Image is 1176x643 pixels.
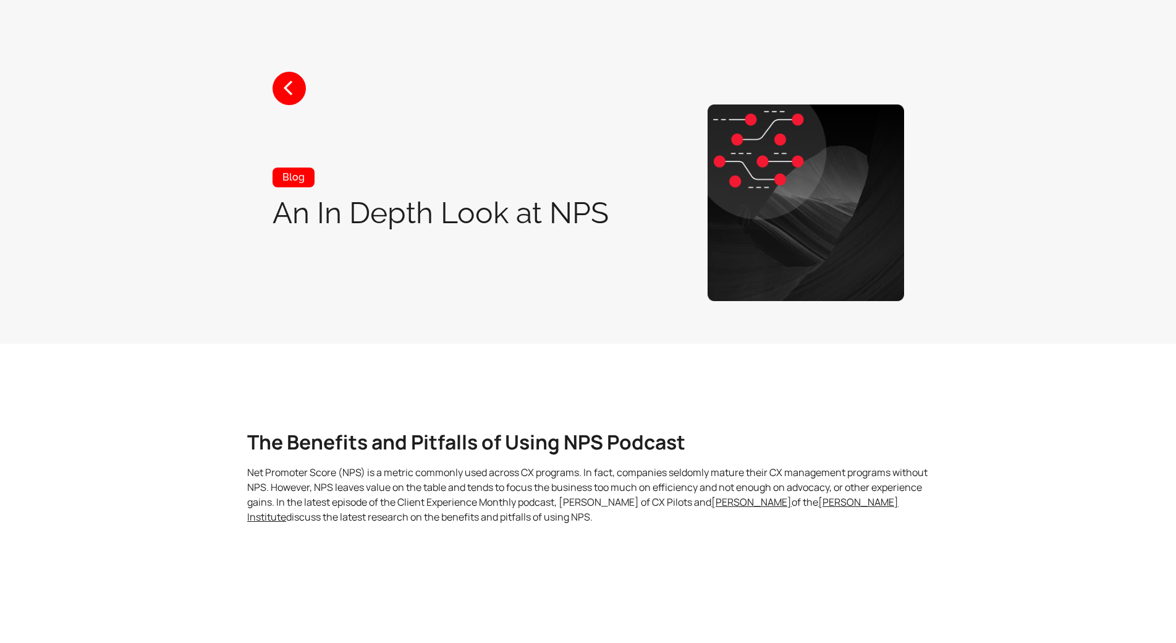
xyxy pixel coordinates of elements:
div: Blog [273,168,315,187]
p: Net Promoter Score (NPS) is a metric commonly used across CX programs. In fact, companies seldoml... [247,465,929,524]
h2: The Benefits and Pitfalls of Using NPS Podcast [247,429,929,455]
h1: An In Depth Look at NPS [273,197,609,229]
p: ‍ [247,534,929,549]
a: < [273,72,306,105]
a: [PERSON_NAME] [711,495,792,509]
